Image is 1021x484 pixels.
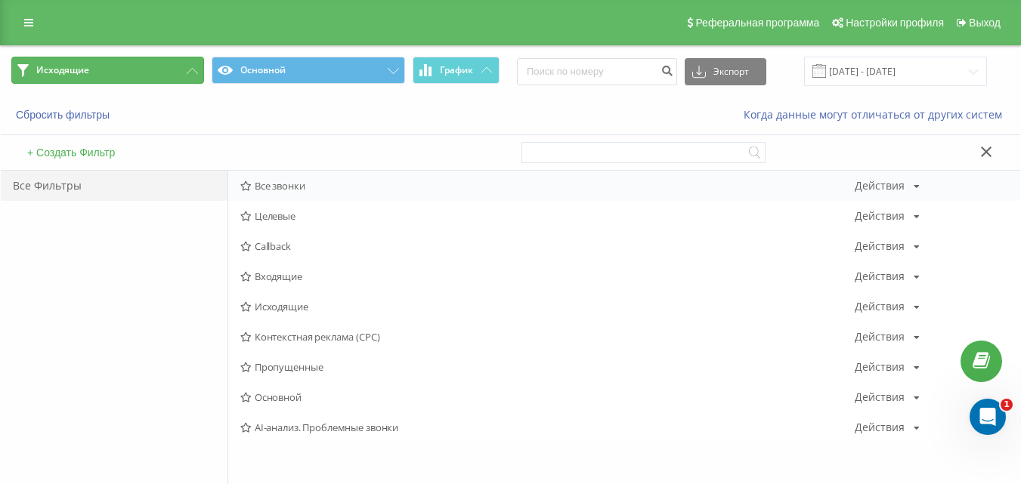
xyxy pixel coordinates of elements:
span: Исходящие [36,64,89,76]
div: Действия [855,241,905,251]
button: Сбросить фильтры [11,108,117,122]
div: Все Фильтры [1,171,227,201]
div: Действия [855,362,905,372]
a: Когда данные могут отличаться от других систем [744,107,1010,122]
span: Выход [969,17,1001,29]
div: Действия [855,271,905,282]
span: 1 [1001,399,1013,411]
span: Callback [240,241,855,251]
span: Контекстная реклама (CPC) [240,331,855,342]
div: Действия [855,180,905,191]
span: Исходящие [240,301,855,312]
button: Экспорт [685,58,766,85]
div: Действия [855,331,905,342]
span: Входящие [240,271,855,282]
span: Настройки профиля [846,17,944,29]
div: Действия [855,392,905,402]
span: Основной [240,392,855,402]
div: Действия [855,301,905,312]
span: Все звонки [240,180,855,191]
iframe: Intercom live chat [970,399,1006,435]
span: Целевые [240,211,855,221]
div: Действия [855,422,905,433]
input: Поиск по номеру [517,58,677,85]
button: Закрыть [976,145,998,161]
span: График [440,65,473,76]
button: + Создать Фильтр [23,146,119,159]
span: Пропущенные [240,362,855,372]
button: Основной [212,57,404,84]
span: AI-анализ. Проблемные звонки [240,422,855,433]
div: Действия [855,211,905,221]
button: График [413,57,500,84]
button: Исходящие [11,57,204,84]
span: Реферальная программа [695,17,819,29]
